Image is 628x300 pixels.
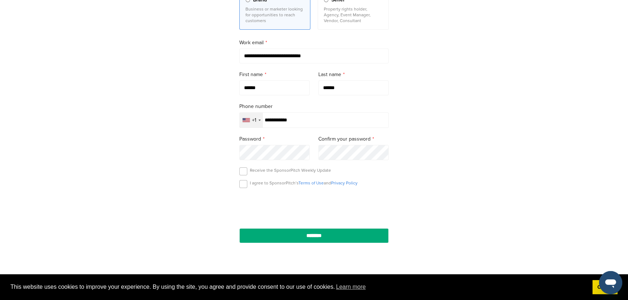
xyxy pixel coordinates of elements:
iframe: Button to launch messaging window [599,271,622,294]
label: Confirm your password [318,135,389,143]
iframe: reCAPTCHA [273,196,355,218]
div: +1 [252,118,256,123]
label: Last name [318,71,389,79]
p: Receive the SponsorPitch Weekly Update [250,167,331,173]
div: Selected country [240,113,263,128]
a: dismiss cookie message [592,280,617,295]
p: Business or marketer looking for opportunities to reach customers [245,6,304,24]
a: learn more about cookies [335,282,367,292]
a: Terms of Use [298,180,324,186]
span: This website uses cookies to improve your experience. By using the site, you agree and provide co... [11,282,587,292]
p: I agree to SponsorPitch’s and [250,180,358,186]
label: Password [239,135,310,143]
p: Property rights holder, Agency, Event Manager, Vendor, Consultant [324,6,383,24]
label: Phone number [239,103,389,111]
label: Work email [239,39,389,47]
a: Privacy Policy [331,180,358,186]
label: First name [239,71,310,79]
